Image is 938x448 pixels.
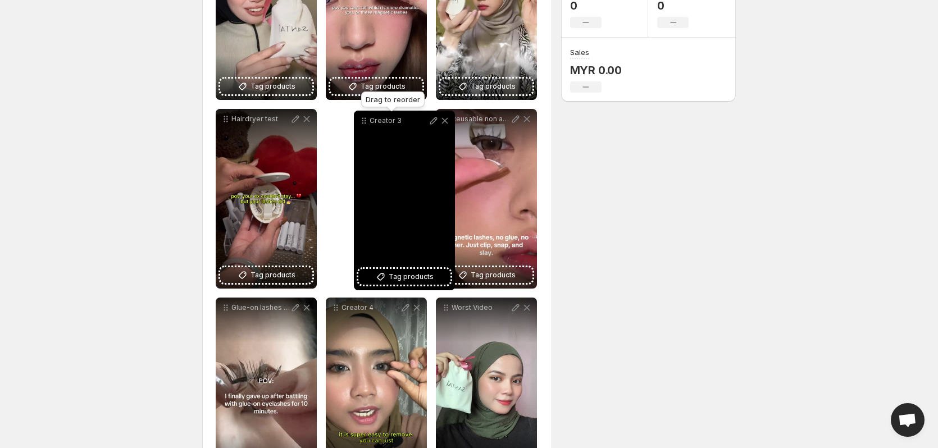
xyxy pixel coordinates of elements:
[440,267,532,283] button: Tag products
[370,116,428,125] p: Creator 3
[570,47,589,58] h3: Sales
[361,81,406,92] span: Tag products
[251,269,295,281] span: Tag products
[216,109,317,289] div: Hairdryer testTag products
[452,115,510,124] p: Reusable non allergic magneticeyelashes BeautyTok eyelashes eyemakeup
[231,303,290,312] p: Glue-on lashes 1 0 Me beautyhacks lashes magneticeyelashes beautytips
[891,403,925,437] div: Open chat
[251,81,295,92] span: Tag products
[358,269,450,285] button: Tag products
[389,271,434,282] span: Tag products
[471,269,516,281] span: Tag products
[471,81,516,92] span: Tag products
[354,111,455,290] div: Creator 3Tag products
[570,63,622,77] p: MYR 0.00
[440,79,532,94] button: Tag products
[231,115,290,124] p: Hairdryer test
[330,79,422,94] button: Tag products
[220,79,312,94] button: Tag products
[452,303,510,312] p: Worst Video
[341,303,400,312] p: Creator 4
[436,109,537,289] div: Reusable non allergic magneticeyelashes BeautyTok eyelashes eyemakeupTag products
[220,267,312,283] button: Tag products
